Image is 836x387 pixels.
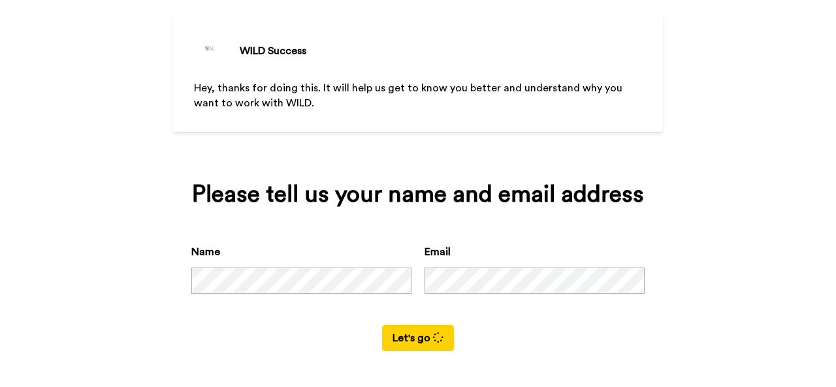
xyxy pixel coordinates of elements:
[240,43,306,59] div: WILD Success
[191,244,220,260] label: Name
[425,244,451,260] label: Email
[194,83,625,108] span: Hey, thanks for doing this. It will help us get to know you better and understand why you want to...
[382,325,454,351] button: Let's go
[191,181,645,208] div: Please tell us your name and email address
